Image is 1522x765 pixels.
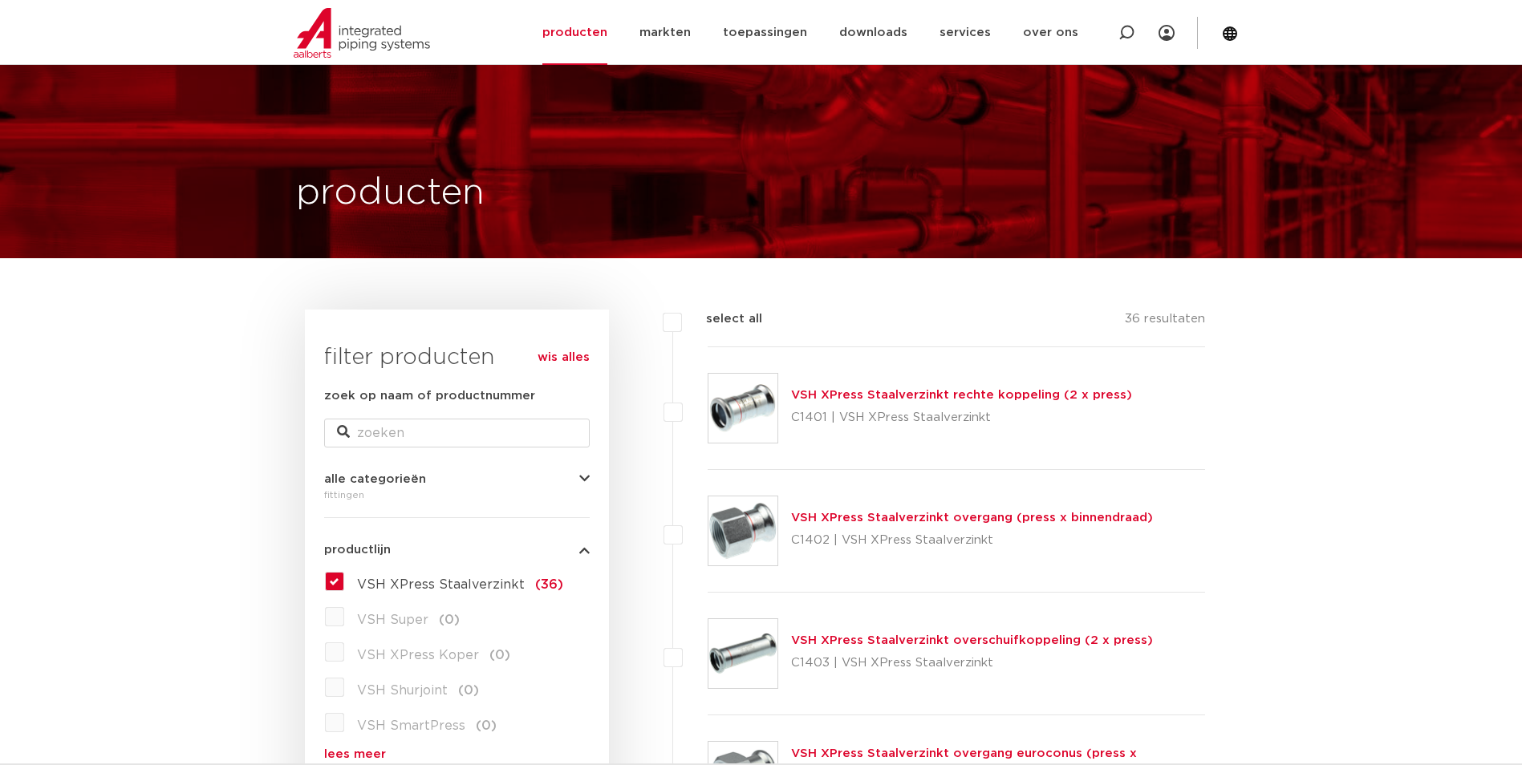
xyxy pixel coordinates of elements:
[357,649,479,662] span: VSH XPress Koper
[708,496,777,565] img: Thumbnail for VSH XPress Staalverzinkt overgang (press x binnendraad)
[324,485,590,504] div: fittingen
[296,168,485,219] h1: producten
[476,719,497,732] span: (0)
[682,310,762,329] label: select all
[324,748,590,760] a: lees meer
[458,684,479,697] span: (0)
[324,473,590,485] button: alle categorieën
[538,348,590,367] a: wis alles
[535,578,563,591] span: (36)
[324,419,590,447] input: zoeken
[324,387,535,406] label: zoek op naam of productnummer
[791,634,1153,646] a: VSH XPress Staalverzinkt overschuifkoppeling (2 x press)
[489,649,510,662] span: (0)
[708,619,777,688] img: Thumbnail for VSH XPress Staalverzinkt overschuifkoppeling (2 x press)
[324,544,590,556] button: productlijn
[324,342,590,374] h3: filter producten
[324,473,426,485] span: alle categorieën
[791,389,1132,401] a: VSH XPress Staalverzinkt rechte koppeling (2 x press)
[357,613,428,626] span: VSH Super
[324,544,391,556] span: productlijn
[791,512,1153,524] a: VSH XPress Staalverzinkt overgang (press x binnendraad)
[439,613,460,626] span: (0)
[708,374,777,443] img: Thumbnail for VSH XPress Staalverzinkt rechte koppeling (2 x press)
[357,578,525,591] span: VSH XPress Staalverzinkt
[791,405,1132,431] p: C1401 | VSH XPress Staalverzinkt
[791,650,1153,676] p: C1403 | VSH XPress Staalverzinkt
[1125,310,1205,334] p: 36 resultaten
[791,528,1153,553] p: C1402 | VSH XPress Staalverzinkt
[357,719,465,732] span: VSH SmartPress
[357,684,448,697] span: VSH Shurjoint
